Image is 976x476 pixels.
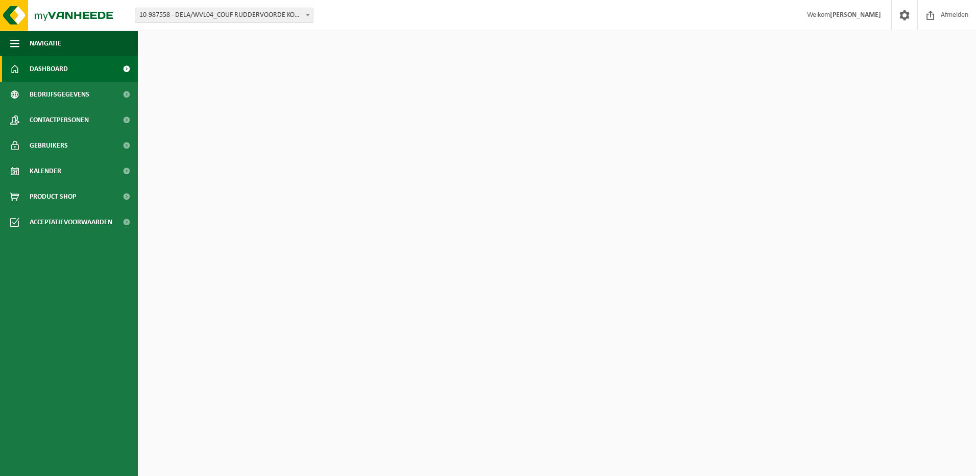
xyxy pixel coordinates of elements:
[30,209,112,235] span: Acceptatievoorwaarden
[30,82,89,107] span: Bedrijfsgegevens
[135,8,313,23] span: 10-987558 - DELA/WVL04_COUF RUDDERVOORDE KORTRIJKSESTRAAT - RUDDERVOORDE
[30,31,61,56] span: Navigatie
[135,8,313,22] span: 10-987558 - DELA/WVL04_COUF RUDDERVOORDE KORTRIJKSESTRAAT - RUDDERVOORDE
[30,133,68,158] span: Gebruikers
[830,11,881,19] strong: [PERSON_NAME]
[30,158,61,184] span: Kalender
[30,107,89,133] span: Contactpersonen
[30,184,76,209] span: Product Shop
[30,56,68,82] span: Dashboard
